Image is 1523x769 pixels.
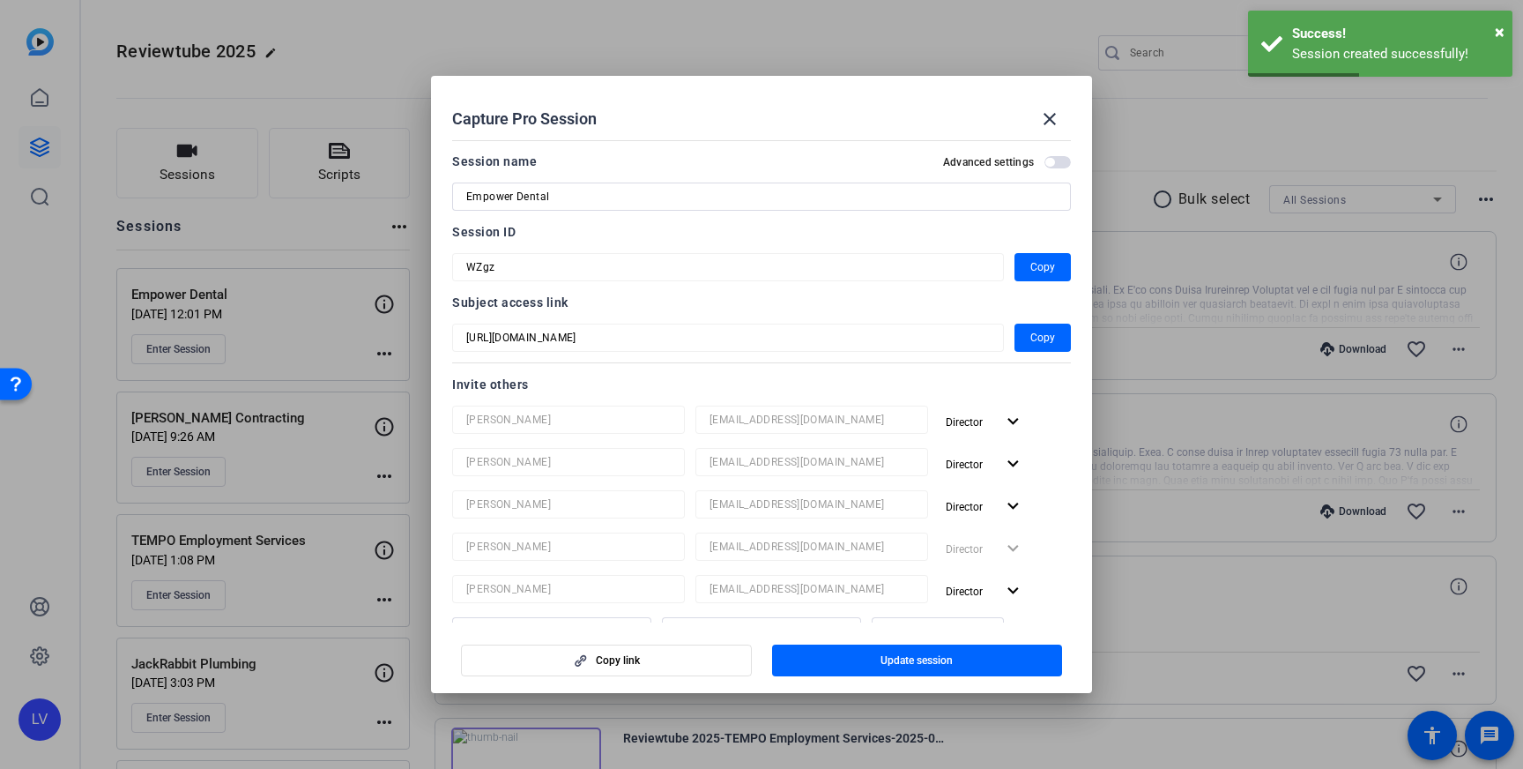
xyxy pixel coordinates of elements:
[466,494,671,515] input: Name...
[946,501,983,513] span: Director
[452,292,1071,313] div: Subject access link
[466,579,671,600] input: Name...
[466,186,1057,207] input: Enter Session Name
[466,621,637,642] input: Name...
[1292,24,1499,44] div: Success!
[709,536,914,557] input: Email...
[466,452,671,473] input: Name...
[1002,453,1024,475] mat-icon: expand_more
[1014,324,1071,352] button: Copy
[946,586,983,598] span: Director
[1495,19,1504,45] button: Close
[772,645,1063,676] button: Update session
[943,155,1034,169] h2: Advanced settings
[1030,327,1055,348] span: Copy
[709,494,914,515] input: Email...
[1014,253,1071,281] button: Copy
[939,490,1031,522] button: Director
[452,374,1071,395] div: Invite others
[466,409,671,430] input: Name...
[452,221,1071,243] div: Session ID
[1002,496,1024,518] mat-icon: expand_more
[1030,257,1055,278] span: Copy
[452,151,537,172] div: Session name
[1002,580,1024,602] mat-icon: expand_more
[676,621,847,642] input: Email...
[1002,411,1024,433] mat-icon: expand_more
[461,645,752,676] button: Copy link
[946,416,983,429] span: Director
[939,448,1031,480] button: Director
[939,406,1031,437] button: Director
[939,575,1031,607] button: Director
[596,653,640,668] span: Copy link
[946,459,983,471] span: Director
[466,536,671,557] input: Name...
[709,452,914,473] input: Email...
[1039,108,1060,130] mat-icon: close
[709,409,914,430] input: Email...
[452,98,1071,140] div: Capture Pro Session
[1495,21,1504,42] span: ×
[466,257,990,278] input: Session OTP
[466,327,990,348] input: Session OTP
[709,579,914,600] input: Email...
[1292,44,1499,64] div: Session created successfully!
[880,653,953,668] span: Update session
